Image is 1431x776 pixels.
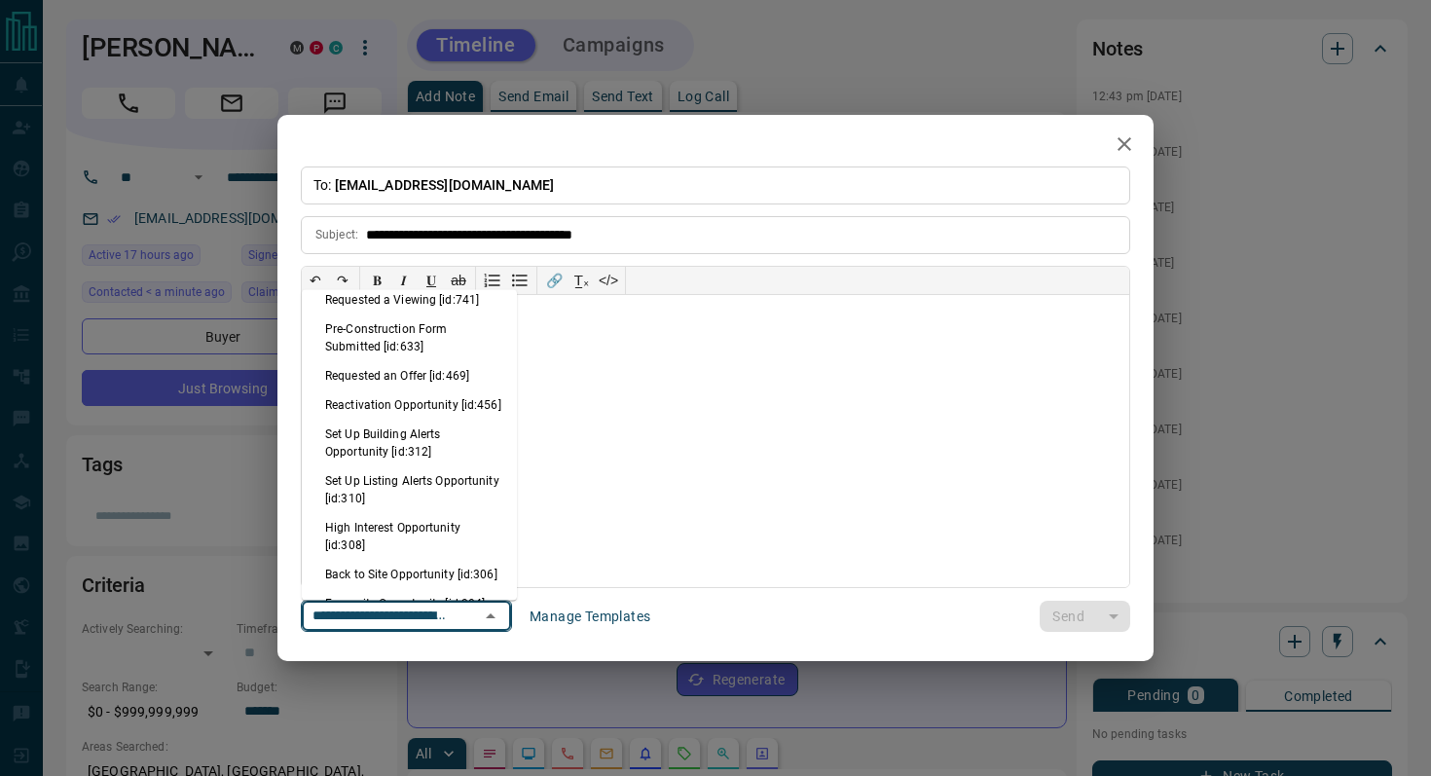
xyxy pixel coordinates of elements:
[301,166,1130,204] p: To:
[390,267,418,294] button: 𝑰
[479,267,506,294] button: Numbered list
[335,177,555,193] span: [EMAIL_ADDRESS][DOMAIN_NAME]
[506,267,533,294] button: Bullet list
[329,267,356,294] button: ↷
[445,267,472,294] button: ab
[418,267,445,294] button: 𝐔
[477,603,504,630] button: Close
[302,362,517,391] li: Requested an Offer [id:469]
[302,421,517,467] li: Set Up Building Alerts Opportunity [id:312]
[363,267,390,294] button: 𝐁
[302,514,517,561] li: High Interest Opportunity [id:308]
[302,561,517,590] li: Back to Site Opportunity [id:306]
[540,267,568,294] button: 🔗
[595,267,622,294] button: </>
[451,273,466,288] s: ab
[568,267,595,294] button: T̲ₓ
[315,226,358,243] p: Subject:
[302,391,517,421] li: Reactivation Opportunity [id:456]
[1040,601,1130,632] div: split button
[302,590,517,619] li: Favourite Opportunity [id:304]
[302,467,517,514] li: Set Up Listing Alerts Opportunity [id:310]
[518,601,662,632] button: Manage Templates
[302,286,517,315] li: Requested a Viewing [id:741]
[302,267,329,294] button: ↶
[302,315,517,362] li: Pre-Construction Form Submitted [id:633]
[426,273,436,288] span: 𝐔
